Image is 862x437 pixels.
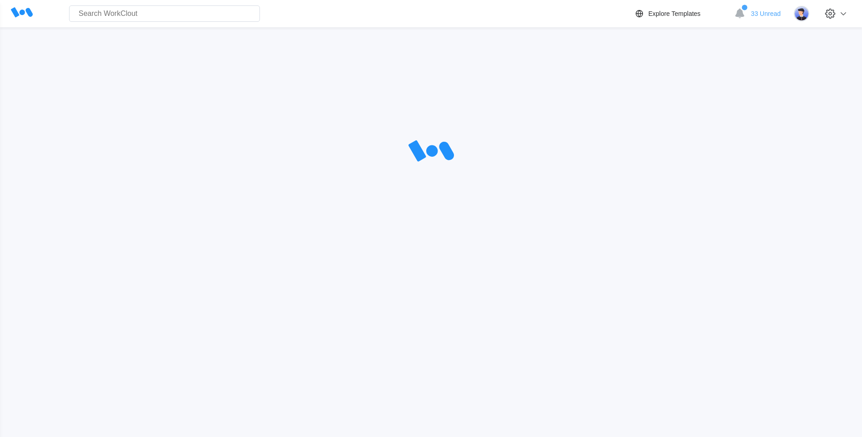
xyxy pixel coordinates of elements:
span: 33 Unread [751,10,781,17]
img: user-5.png [794,6,809,21]
input: Search WorkClout [69,5,260,22]
div: Explore Templates [648,10,701,17]
a: Explore Templates [634,8,730,19]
